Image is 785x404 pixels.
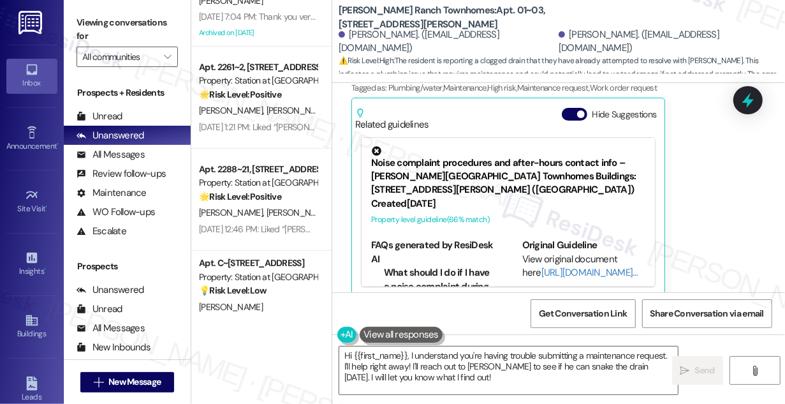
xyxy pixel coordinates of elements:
[443,82,487,93] span: Maintenance ,
[77,225,126,238] div: Escalate
[642,299,772,328] button: Share Conversation via email
[198,25,318,41] div: Archived on [DATE]
[388,82,443,93] span: Plumbing/water ,
[267,105,330,116] span: [PERSON_NAME]
[199,163,317,176] div: Apt. 2288~21, [STREET_ADDRESS]
[57,140,59,149] span: •
[199,11,420,22] div: [DATE] 7:04 PM: Thank you very much and have a nice night
[487,82,517,93] span: High risk ,
[750,366,759,376] i: 
[199,105,267,116] span: [PERSON_NAME]
[592,108,657,121] label: Hide Suggestions
[199,191,281,202] strong: 🌟 Risk Level: Positive
[339,56,393,66] strong: ⚠️ Risk Level: High
[77,341,150,354] div: New Inbounds
[531,299,635,328] button: Get Conversation Link
[77,148,145,161] div: All Messages
[82,47,158,67] input: All communities
[384,266,495,307] li: What should I do if I have a noise complaint during business hours?
[371,239,494,265] b: FAQs generated by ResiDesk AI
[80,372,175,393] button: New Message
[339,347,678,394] textarea: Hi {{first_name}}, I understand you're having trouble submitting a maintenance request. I'll help...
[77,167,166,181] div: Review follow-ups
[371,197,645,211] div: Created [DATE]
[199,74,317,87] div: Property: Station at [GEOGRAPHIC_DATA][PERSON_NAME]
[522,239,598,251] b: Original Guideline
[371,213,645,227] div: Property level guideline ( 66 % match)
[199,176,317,190] div: Property: Station at [GEOGRAPHIC_DATA][PERSON_NAME]
[371,146,645,197] div: Noise complaint procedures and after-hours contact info – [PERSON_NAME][GEOGRAPHIC_DATA] Townhome...
[339,4,594,31] b: [PERSON_NAME] Ranch Townhomes: Apt. 01~03, [STREET_ADDRESS][PERSON_NAME]
[6,184,57,219] a: Site Visit •
[6,310,57,344] a: Buildings
[44,265,46,274] span: •
[164,52,171,62] i: 
[199,271,317,284] div: Property: Station at [GEOGRAPHIC_DATA][PERSON_NAME]
[77,186,147,200] div: Maintenance
[351,79,740,97] div: Tagged as:
[355,108,429,131] div: Related guidelines
[77,110,122,123] div: Unread
[77,303,122,316] div: Unread
[94,377,103,387] i: 
[541,266,638,279] a: [URL][DOMAIN_NAME]…
[199,285,267,296] strong: 💡 Risk Level: Low
[108,375,161,389] span: New Message
[77,283,144,297] div: Unanswered
[680,366,689,376] i: 
[18,11,45,34] img: ResiDesk Logo
[590,82,657,93] span: Work order request
[522,253,646,280] div: View original document here
[64,260,191,273] div: Prospects
[199,89,281,100] strong: 🌟 Risk Level: Positive
[539,307,627,320] span: Get Conversation Link
[517,82,590,93] span: Maintenance request ,
[695,364,715,377] span: Send
[339,54,785,95] span: : The resident is reporting a clogged drain that they have already attempted to resolve with [PER...
[6,247,57,281] a: Insights •
[199,257,317,270] div: Apt. C~[STREET_ADDRESS]
[77,13,178,47] label: Viewing conversations for
[339,28,555,56] div: [PERSON_NAME]. ([EMAIL_ADDRESS][DOMAIN_NAME])
[199,207,267,218] span: [PERSON_NAME]
[267,207,330,218] span: [PERSON_NAME]
[650,307,764,320] span: Share Conversation via email
[46,202,48,211] span: •
[77,129,144,142] div: Unanswered
[77,206,155,219] div: WO Follow-ups
[559,28,775,56] div: [PERSON_NAME]. ([EMAIL_ADDRESS][DOMAIN_NAME])
[199,301,263,313] span: [PERSON_NAME]
[77,322,145,335] div: All Messages
[672,356,723,385] button: Send
[6,59,57,93] a: Inbox
[199,61,317,74] div: Apt. 2261~2, [STREET_ADDRESS]
[64,86,191,100] div: Prospects + Residents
